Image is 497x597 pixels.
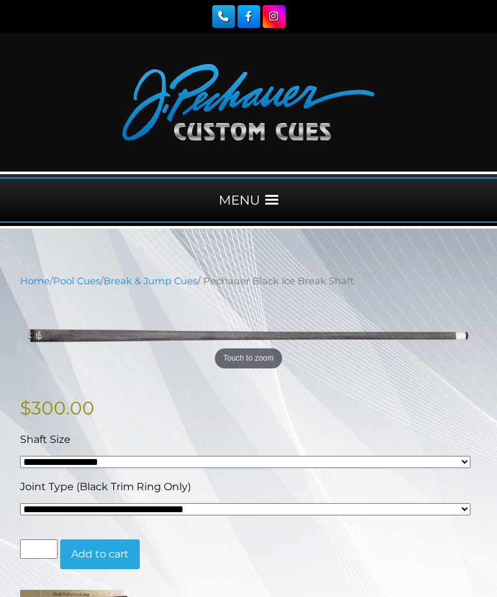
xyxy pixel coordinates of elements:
[20,397,31,419] span: $
[20,298,477,374] img: pechauer-black-ice-break-shaft-lightened.png
[20,275,50,287] a: Home
[20,433,71,445] span: Shaft Size
[20,539,58,559] input: Product quantity
[60,539,140,569] button: Add to cart
[53,275,100,287] a: Pool Cues
[122,64,375,141] img: Pechauer Custom Cues
[20,298,477,374] a: Touch to zoom
[20,480,191,493] span: Joint Type (Black Trim Ring Only)
[104,275,197,287] a: Break & Jump Cues
[20,274,477,288] nav: Breadcrumb
[20,397,94,419] bdi: 300.00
